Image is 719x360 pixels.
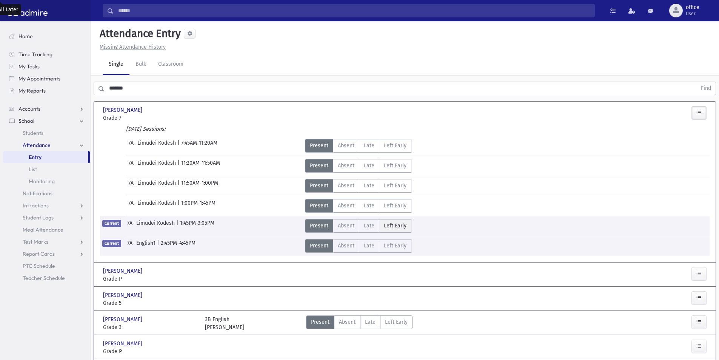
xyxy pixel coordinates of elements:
span: 7A- Limudei Kodesh [128,159,177,173]
span: Absent [338,162,354,170]
span: My Appointments [18,75,60,82]
span: Late [364,162,374,170]
a: Notifications [3,187,90,199]
a: PTC Schedule [3,260,90,272]
span: 2:45PM-4:45PM [161,239,196,253]
span: List [29,166,37,173]
span: Left Early [384,182,406,190]
a: Bulk [129,54,152,75]
span: 7A- Limudei Kodesh [128,179,177,193]
a: My Appointments [3,73,90,85]
span: Attendance [23,142,51,148]
span: 7A- English1 [127,239,157,253]
span: Monitoring [29,178,55,185]
span: Absent [338,242,354,250]
span: Notifications [23,190,52,197]
span: Meal Attendance [23,226,63,233]
span: Teacher Schedule [23,275,65,281]
span: Left Early [385,318,408,326]
a: Infractions [3,199,90,212]
span: [PERSON_NAME] [103,315,144,323]
span: Home [18,33,33,40]
span: Present [310,142,328,150]
span: office [686,5,699,11]
u: Missing Attendance History [100,44,166,50]
span: | [177,199,181,213]
a: Single [103,54,129,75]
a: Teacher Schedule [3,272,90,284]
span: Absent [339,318,356,326]
span: School [18,117,34,124]
a: School [3,115,90,127]
input: Search [114,4,594,17]
span: | [177,139,181,153]
span: Late [364,202,374,210]
span: Absent [338,222,354,230]
a: My Reports [3,85,90,97]
a: Attendance [3,139,90,151]
a: My Tasks [3,60,90,73]
div: 3B English [PERSON_NAME] [205,315,244,331]
span: Absent [338,182,354,190]
span: Infractions [23,202,49,209]
div: AttTypes [305,199,411,213]
span: 11:20AM-11:50AM [181,159,220,173]
a: Meal Attendance [3,224,90,236]
span: Grade 3 [103,323,197,331]
span: Late [364,222,374,230]
span: Grade P [103,348,197,355]
span: | [177,159,181,173]
span: Report Cards [23,250,55,257]
div: AttTypes [305,159,411,173]
span: [PERSON_NAME] [103,291,144,299]
i: [DATE] Sessions: [126,126,165,132]
a: Entry [3,151,88,163]
span: My Reports [18,87,46,94]
span: Present [310,182,328,190]
div: AttTypes [305,179,411,193]
span: Grade 5 [103,299,197,307]
a: Report Cards [3,248,90,260]
a: Classroom [152,54,189,75]
span: Entry [29,154,42,161]
span: My Tasks [18,63,40,70]
span: 7:45AM-11:20AM [181,139,217,153]
span: Late [365,318,376,326]
span: Late [364,182,374,190]
span: [PERSON_NAME] [103,340,144,348]
span: Absent [338,142,354,150]
a: Accounts [3,103,90,115]
div: AttTypes [306,315,413,331]
span: User [686,11,699,17]
span: PTC Schedule [23,263,55,269]
span: | [157,239,161,253]
span: 7A- Limudei Kodesh [128,139,177,153]
span: Left Early [384,142,406,150]
div: AttTypes [305,239,411,253]
span: Absent [338,202,354,210]
span: Left Early [384,242,406,250]
a: Home [3,30,90,42]
span: Late [364,242,374,250]
span: Present [311,318,329,326]
div: AttTypes [305,139,411,153]
img: AdmirePro [6,3,49,18]
span: Left Early [384,162,406,170]
span: | [176,219,180,233]
span: Present [310,242,328,250]
button: Find [696,82,716,95]
span: [PERSON_NAME] [103,267,144,275]
span: 1:45PM-3:05PM [180,219,214,233]
a: Student Logs [3,212,90,224]
span: Left Early [384,202,406,210]
span: 1:00PM-1:45PM [181,199,216,213]
a: Test Marks [3,236,90,248]
span: | [177,179,181,193]
span: [PERSON_NAME] [103,106,144,114]
span: Current [102,240,121,247]
a: Monitoring [3,175,90,187]
a: Students [3,127,90,139]
div: AttTypes [305,219,411,233]
span: Present [310,162,328,170]
span: Present [310,222,328,230]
